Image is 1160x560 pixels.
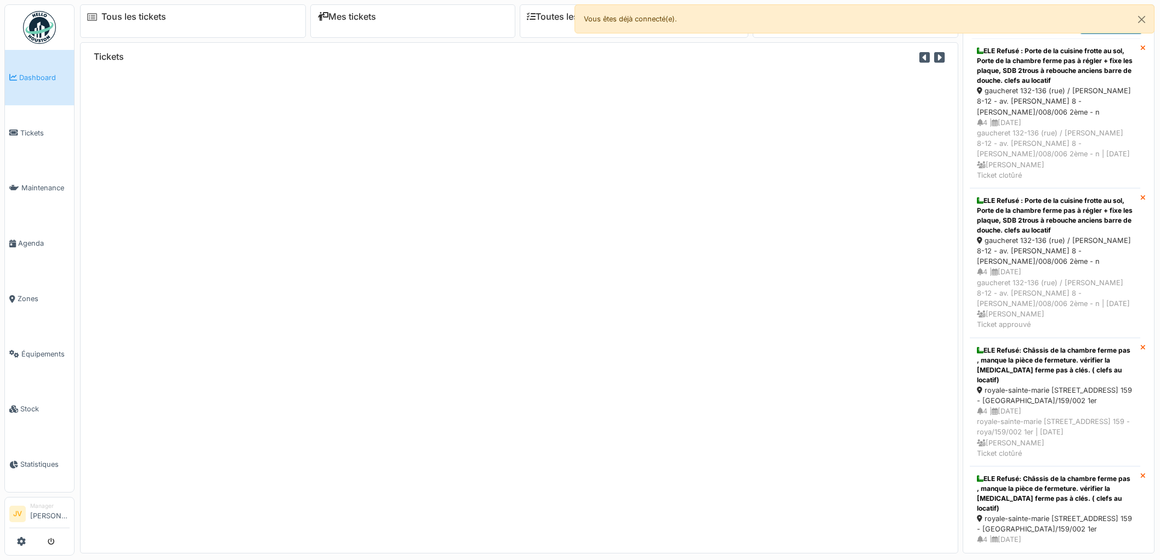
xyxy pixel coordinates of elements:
span: Zones [18,293,70,304]
a: Zones [5,271,74,326]
span: Statistiques [20,459,70,470]
span: Stock [20,404,70,414]
div: royale-sainte-marie [STREET_ADDRESS] 159 - [GEOGRAPHIC_DATA]/159/002 1er [977,385,1133,406]
img: Badge_color-CXgf-gQk.svg [23,11,56,44]
div: ELE Refusé: Châssis de la chambre ferme pas , manque la pièce de fermeture. vérifier la [MEDICAL_... [977,346,1133,385]
a: Dashboard [5,50,74,105]
div: Manager [30,502,70,510]
div: 4 | [DATE] gaucheret 132-136 (rue) / [PERSON_NAME] 8-12 - av. [PERSON_NAME] 8 - [PERSON_NAME]/008... [977,117,1133,180]
span: Maintenance [21,183,70,193]
li: [PERSON_NAME] [30,502,70,525]
div: Vous êtes déjà connecté(e). [575,4,1155,33]
a: Tickets [5,105,74,161]
a: ELE Refusé : Porte de la cuisine frotte au sol, Porte de la chambre ferme pas à régler + fixe les... [970,38,1140,188]
a: JV Manager[PERSON_NAME] [9,502,70,528]
span: Équipements [21,349,70,359]
a: Toutes les tâches [527,12,609,22]
a: Mes tickets [317,12,376,22]
a: Équipements [5,326,74,382]
div: 4 | [DATE] royale-sainte-marie [STREET_ADDRESS] 159 - roya/159/002 1er | [DATE] [PERSON_NAME] Tic... [977,406,1133,459]
a: Stock [5,382,74,437]
h6: Tickets [94,52,124,62]
span: Dashboard [19,72,70,83]
div: ELE Refusé : Porte de la cuisine frotte au sol, Porte de la chambre ferme pas à régler + fixe les... [977,46,1133,86]
div: gaucheret 132-136 (rue) / [PERSON_NAME] 8-12 - av. [PERSON_NAME] 8 - [PERSON_NAME]/008/006 2ème - n [977,235,1133,267]
a: Agenda [5,216,74,271]
div: ELE Refusé : Porte de la cuisine frotte au sol, Porte de la chambre ferme pas à régler + fixe les... [977,196,1133,235]
button: Close [1129,5,1154,34]
a: ELE Refusé: Châssis de la chambre ferme pas , manque la pièce de fermeture. vérifier la [MEDICAL_... [970,338,1140,466]
div: royale-sainte-marie [STREET_ADDRESS] 159 - [GEOGRAPHIC_DATA]/159/002 1er [977,513,1133,534]
div: ELE Refusé: Châssis de la chambre ferme pas , manque la pièce de fermeture. vérifier la [MEDICAL_... [977,474,1133,513]
a: Statistiques [5,437,74,492]
span: Tickets [20,128,70,138]
li: JV [9,506,26,522]
a: Tous les tickets [101,12,166,22]
a: ELE Refusé : Porte de la cuisine frotte au sol, Porte de la chambre ferme pas à régler + fixe les... [970,188,1140,338]
a: Maintenance [5,161,74,216]
div: gaucheret 132-136 (rue) / [PERSON_NAME] 8-12 - av. [PERSON_NAME] 8 - [PERSON_NAME]/008/006 2ème - n [977,86,1133,117]
div: 4 | [DATE] gaucheret 132-136 (rue) / [PERSON_NAME] 8-12 - av. [PERSON_NAME] 8 - [PERSON_NAME]/008... [977,267,1133,330]
span: Agenda [18,238,70,248]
